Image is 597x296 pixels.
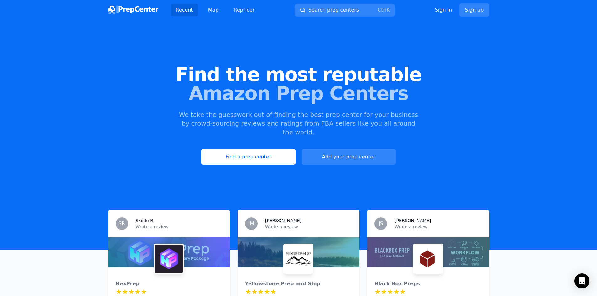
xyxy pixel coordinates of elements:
div: Black Box Preps [374,280,481,288]
button: Search prep centersCtrlK [295,4,395,17]
a: Recent [171,4,198,16]
h3: [PERSON_NAME] [265,217,301,224]
span: SR [118,221,125,226]
h3: [PERSON_NAME] [395,217,431,224]
span: Find the most reputable [10,65,587,84]
span: JM [249,221,254,226]
span: Search prep centers [308,6,359,14]
img: Black Box Preps [414,245,442,273]
p: Wrote a review [136,224,223,230]
div: Open Intercom Messenger [574,273,589,288]
a: Sign in [435,6,452,14]
p: Wrote a review [265,224,352,230]
h3: Skinlo R. [136,217,154,224]
kbd: K [386,7,390,13]
img: HexPrep [155,245,183,273]
a: Add your prep center [302,149,396,165]
a: Repricer [229,4,260,16]
kbd: Ctrl [378,7,386,13]
span: Amazon Prep Centers [10,84,587,103]
a: Map [203,4,224,16]
img: Yellowstone Prep and Ship [285,245,312,273]
a: Sign up [459,3,489,17]
span: JS [379,221,383,226]
div: HexPrep [116,280,223,288]
a: Find a prep center [201,149,295,165]
p: Wrote a review [395,224,481,230]
p: We take the guesswork out of finding the best prep center for your business by crowd-sourcing rev... [178,110,419,137]
img: PrepCenter [108,6,158,14]
div: Yellowstone Prep and Ship [245,280,352,288]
